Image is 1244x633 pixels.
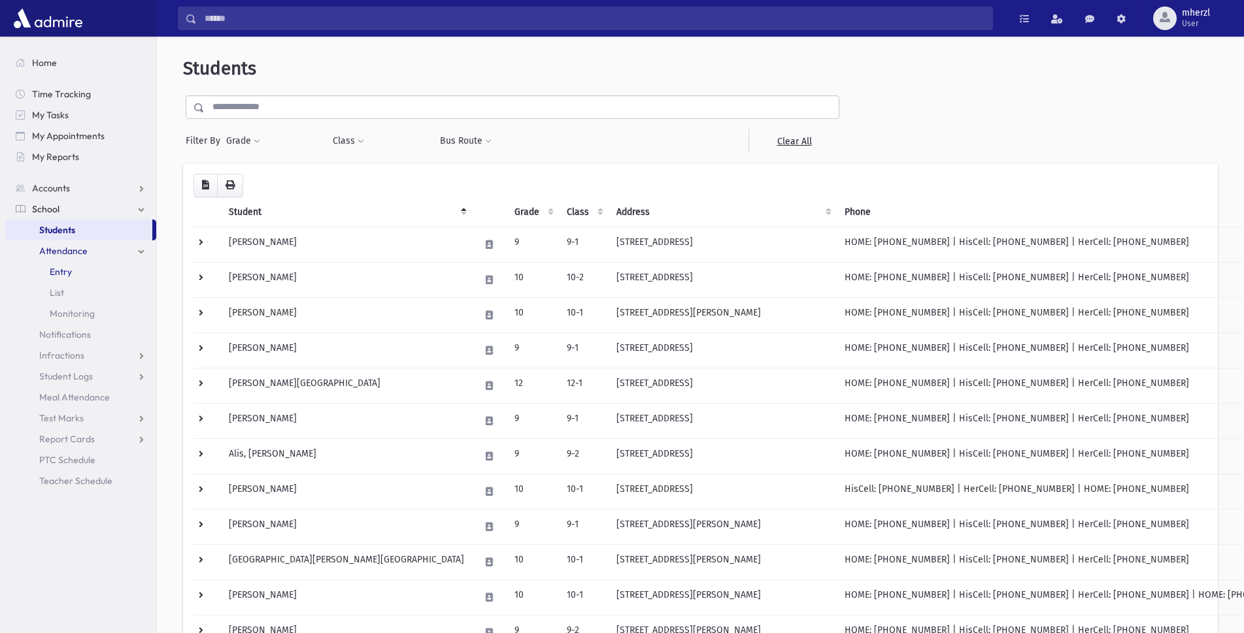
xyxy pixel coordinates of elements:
[559,368,609,403] td: 12-1
[5,408,156,429] a: Test Marks
[559,438,609,474] td: 9-2
[5,429,156,449] a: Report Cards
[5,282,156,303] a: List
[559,544,609,579] td: 10-1
[5,52,156,73] a: Home
[609,197,837,227] th: Address: activate to sort column ascending
[221,579,472,615] td: [PERSON_NAME]
[221,262,472,297] td: [PERSON_NAME]
[5,105,156,125] a: My Tasks
[50,287,64,299] span: List
[5,324,156,345] a: Notifications
[5,240,156,261] a: Attendance
[748,129,839,153] a: Clear All
[186,134,226,148] span: Filter By
[39,433,95,445] span: Report Cards
[559,227,609,262] td: 9-1
[221,509,472,544] td: [PERSON_NAME]
[332,129,365,153] button: Class
[1182,18,1210,29] span: User
[439,129,492,153] button: Bus Route
[559,509,609,544] td: 9-1
[193,174,218,197] button: CSV
[32,57,57,69] span: Home
[39,412,84,424] span: Test Marks
[559,474,609,509] td: 10-1
[39,475,112,487] span: Teacher Schedule
[221,438,472,474] td: Alis, [PERSON_NAME]
[221,333,472,368] td: [PERSON_NAME]
[5,387,156,408] a: Meal Attendance
[5,261,156,282] a: Entry
[221,197,472,227] th: Student: activate to sort column descending
[50,308,95,319] span: Monitoring
[39,370,93,382] span: Student Logs
[609,509,837,544] td: [STREET_ADDRESS][PERSON_NAME]
[39,245,88,257] span: Attendance
[221,474,472,509] td: [PERSON_NAME]
[507,227,559,262] td: 9
[32,130,105,142] span: My Appointments
[32,182,70,194] span: Accounts
[609,438,837,474] td: [STREET_ADDRESS]
[609,403,837,438] td: [STREET_ADDRESS]
[559,403,609,438] td: 9-1
[5,199,156,219] a: School
[221,227,472,262] td: [PERSON_NAME]
[559,297,609,333] td: 10-1
[5,345,156,366] a: Infractions
[39,224,75,236] span: Students
[32,151,79,163] span: My Reports
[217,174,243,197] button: Print
[5,449,156,470] a: PTC Schedule
[5,470,156,491] a: Teacher Schedule
[5,366,156,387] a: Student Logs
[609,262,837,297] td: [STREET_ADDRESS]
[559,262,609,297] td: 10-2
[10,5,86,31] img: AdmirePro
[183,57,256,79] span: Students
[507,262,559,297] td: 10
[507,438,559,474] td: 9
[32,109,69,121] span: My Tasks
[5,178,156,199] a: Accounts
[559,197,609,227] th: Class: activate to sort column ascending
[507,509,559,544] td: 9
[5,84,156,105] a: Time Tracking
[507,297,559,333] td: 10
[39,349,84,361] span: Infractions
[39,329,91,340] span: Notifications
[32,88,91,100] span: Time Tracking
[1182,8,1210,18] span: mherzl
[226,129,261,153] button: Grade
[507,368,559,403] td: 12
[559,579,609,615] td: 10-1
[609,368,837,403] td: [STREET_ADDRESS]
[507,197,559,227] th: Grade: activate to sort column ascending
[50,266,72,278] span: Entry
[221,403,472,438] td: [PERSON_NAME]
[507,333,559,368] td: 9
[609,297,837,333] td: [STREET_ADDRESS][PERSON_NAME]
[507,579,559,615] td: 10
[39,454,95,466] span: PTC Schedule
[5,125,156,146] a: My Appointments
[5,303,156,324] a: Monitoring
[221,297,472,333] td: [PERSON_NAME]
[609,227,837,262] td: [STREET_ADDRESS]
[32,203,59,215] span: School
[609,474,837,509] td: [STREET_ADDRESS]
[609,579,837,615] td: [STREET_ADDRESS][PERSON_NAME]
[559,333,609,368] td: 9-1
[39,391,110,403] span: Meal Attendance
[197,7,992,30] input: Search
[5,219,152,240] a: Students
[507,474,559,509] td: 10
[609,333,837,368] td: [STREET_ADDRESS]
[507,403,559,438] td: 9
[609,544,837,579] td: [STREET_ADDRESS][PERSON_NAME]
[5,146,156,167] a: My Reports
[507,544,559,579] td: 10
[221,368,472,403] td: [PERSON_NAME][GEOGRAPHIC_DATA]
[221,544,472,579] td: [GEOGRAPHIC_DATA][PERSON_NAME][GEOGRAPHIC_DATA]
